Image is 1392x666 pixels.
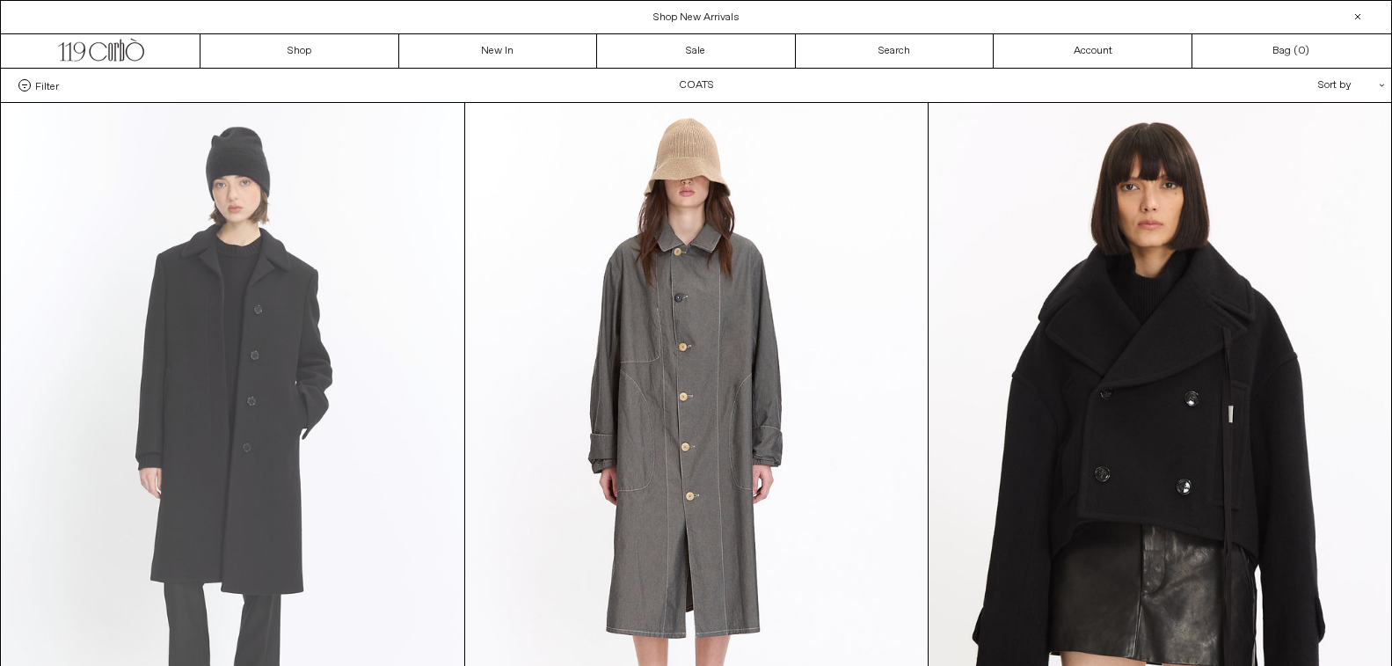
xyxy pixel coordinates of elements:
[1215,69,1374,102] div: Sort by
[1192,34,1391,68] a: Bag ()
[597,34,796,68] a: Sale
[35,79,59,91] span: Filter
[796,34,995,68] a: Search
[994,34,1192,68] a: Account
[1298,43,1309,59] span: )
[200,34,399,68] a: Shop
[1298,44,1305,58] span: 0
[399,34,598,68] a: New In
[653,11,740,25] a: Shop New Arrivals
